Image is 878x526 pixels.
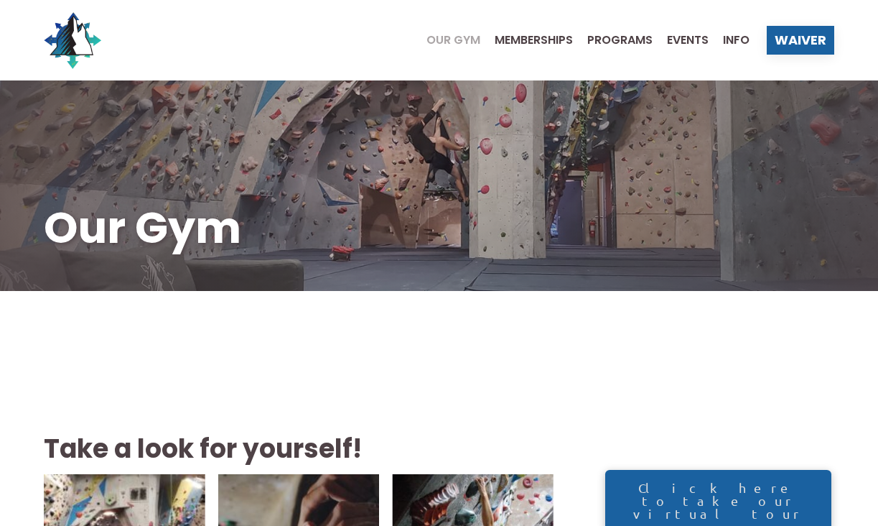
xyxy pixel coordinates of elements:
a: Programs [573,34,653,46]
a: Waiver [767,26,834,55]
h2: Take a look for yourself! [44,431,554,467]
span: Our Gym [426,34,480,46]
img: North Wall Logo [44,11,101,69]
a: Events [653,34,709,46]
h1: Our Gym [44,198,834,259]
span: Events [667,34,709,46]
span: Memberships [495,34,573,46]
a: Info [709,34,749,46]
a: Our Gym [412,34,480,46]
span: Info [723,34,749,46]
span: Click here to take our virtual tour [620,481,817,520]
a: Memberships [480,34,573,46]
span: Programs [587,34,653,46]
span: Waiver [775,34,826,47]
